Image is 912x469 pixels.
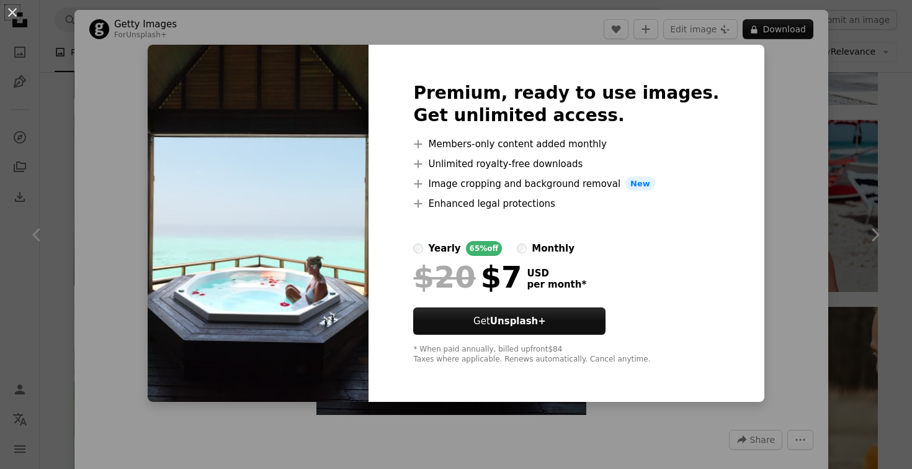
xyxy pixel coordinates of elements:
[527,279,586,290] span: per month *
[413,137,719,152] li: Members-only content added monthly
[413,345,719,365] div: * When paid annually, billed upfront $84 Taxes where applicable. Renews automatically. Cancel any...
[148,45,369,403] img: premium_photo-1661964326936-831e134bef7d
[413,82,719,127] h2: Premium, ready to use images. Get unlimited access.
[428,241,460,256] div: yearly
[413,176,719,191] li: Image cropping and background removal
[413,196,719,211] li: Enhanced legal protections
[466,241,503,256] div: 65% off
[517,244,527,253] input: monthly
[490,316,546,327] strong: Unsplash+
[413,307,606,335] button: GetUnsplash+
[413,157,719,171] li: Unlimited royalty-free downloads
[413,261,522,293] div: $7
[527,268,586,279] span: USD
[625,176,655,191] span: New
[413,261,475,293] span: $20
[413,244,423,253] input: yearly65%off
[532,241,574,256] div: monthly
